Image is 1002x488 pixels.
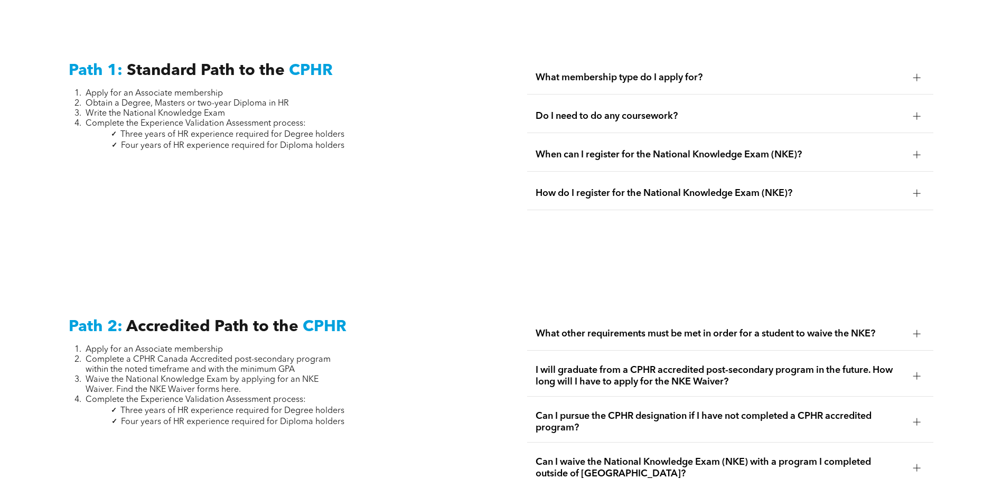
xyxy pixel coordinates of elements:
span: Four years of HR experience required for Diploma holders [121,418,344,426]
span: I will graduate from a CPHR accredited post-secondary program in the future. How long will I have... [536,364,905,388]
span: Four years of HR experience required for Diploma holders [121,142,344,150]
span: Three years of HR experience required for Degree holders [120,407,344,415]
span: Write the National Knowledge Exam [86,109,225,118]
span: When can I register for the National Knowledge Exam (NKE)? [536,149,905,161]
span: Can I waive the National Knowledge Exam (NKE) with a program I completed outside of [GEOGRAPHIC_D... [536,456,905,480]
span: Standard Path to the [127,63,285,79]
span: Complete the Experience Validation Assessment process: [86,119,306,128]
span: Complete a CPHR Canada Accredited post-secondary program within the noted timeframe and with the ... [86,355,331,374]
span: Obtain a Degree, Masters or two-year Diploma in HR [86,99,289,108]
span: Path 1: [69,63,123,79]
span: Path 2: [69,319,123,335]
span: What membership type do I apply for? [536,72,905,83]
span: Apply for an Associate membership [86,89,223,98]
span: Do I need to do any coursework? [536,110,905,122]
span: CPHR [303,319,347,335]
span: Complete the Experience Validation Assessment process: [86,396,306,404]
span: Waive the National Knowledge Exam by applying for an NKE Waiver. Find the NKE Waiver forms here. [86,376,319,394]
span: Apply for an Associate membership [86,345,223,354]
span: CPHR [289,63,333,79]
span: Three years of HR experience required for Degree holders [120,130,344,139]
span: Accredited Path to the [126,319,298,335]
span: Can I pursue the CPHR designation if I have not completed a CPHR accredited program? [536,410,905,434]
span: What other requirements must be met in order for a student to waive the NKE? [536,328,905,340]
span: How do I register for the National Knowledge Exam (NKE)? [536,187,905,199]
